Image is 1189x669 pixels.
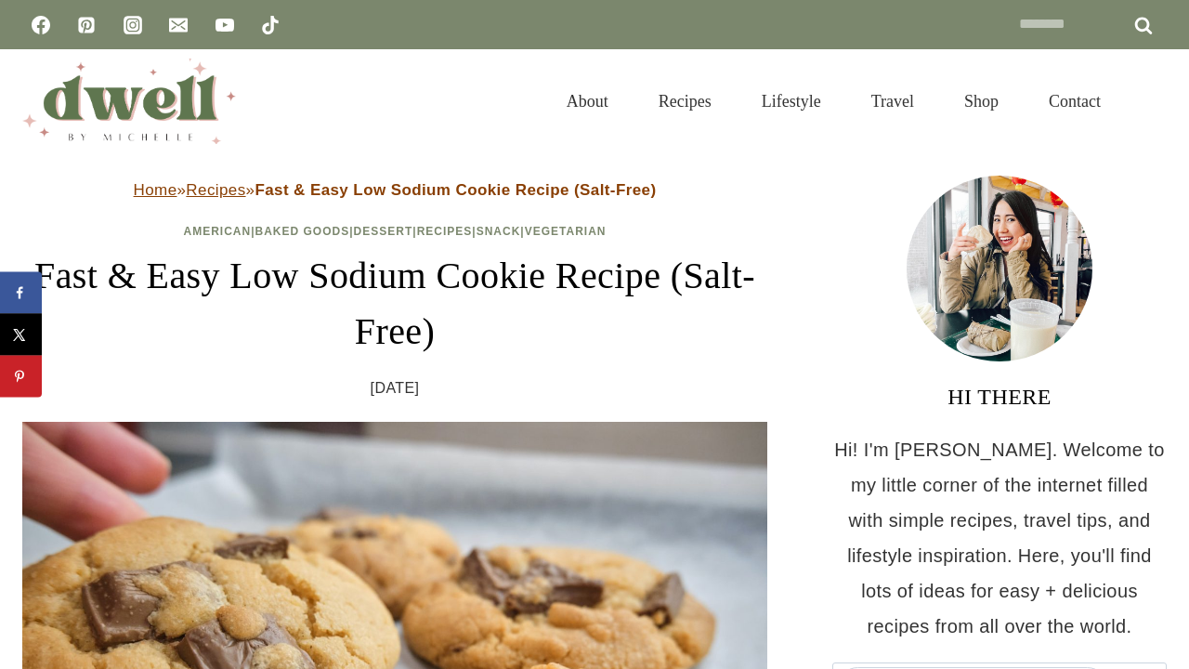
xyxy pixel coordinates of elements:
[186,181,245,199] a: Recipes
[184,225,252,238] a: American
[634,69,737,134] a: Recipes
[114,7,151,44] a: Instagram
[1024,69,1126,134] a: Contact
[832,380,1167,413] h3: HI THERE
[68,7,105,44] a: Pinterest
[134,181,177,199] a: Home
[184,225,607,238] span: | | | | |
[1135,85,1167,117] button: View Search Form
[939,69,1024,134] a: Shop
[542,69,1126,134] nav: Primary Navigation
[477,225,521,238] a: Snack
[525,225,607,238] a: Vegetarian
[255,181,656,199] strong: Fast & Easy Low Sodium Cookie Recipe (Salt-Free)
[354,225,413,238] a: Dessert
[22,7,59,44] a: Facebook
[417,225,473,238] a: Recipes
[134,181,657,199] span: » »
[737,69,846,134] a: Lifestyle
[252,7,289,44] a: TikTok
[22,59,236,144] img: DWELL by michelle
[832,432,1167,644] p: Hi! I'm [PERSON_NAME]. Welcome to my little corner of the internet filled with simple recipes, tr...
[22,248,767,360] h1: Fast & Easy Low Sodium Cookie Recipe (Salt-Free)
[846,69,939,134] a: Travel
[206,7,243,44] a: YouTube
[160,7,197,44] a: Email
[542,69,634,134] a: About
[371,374,420,402] time: [DATE]
[255,225,350,238] a: Baked Goods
